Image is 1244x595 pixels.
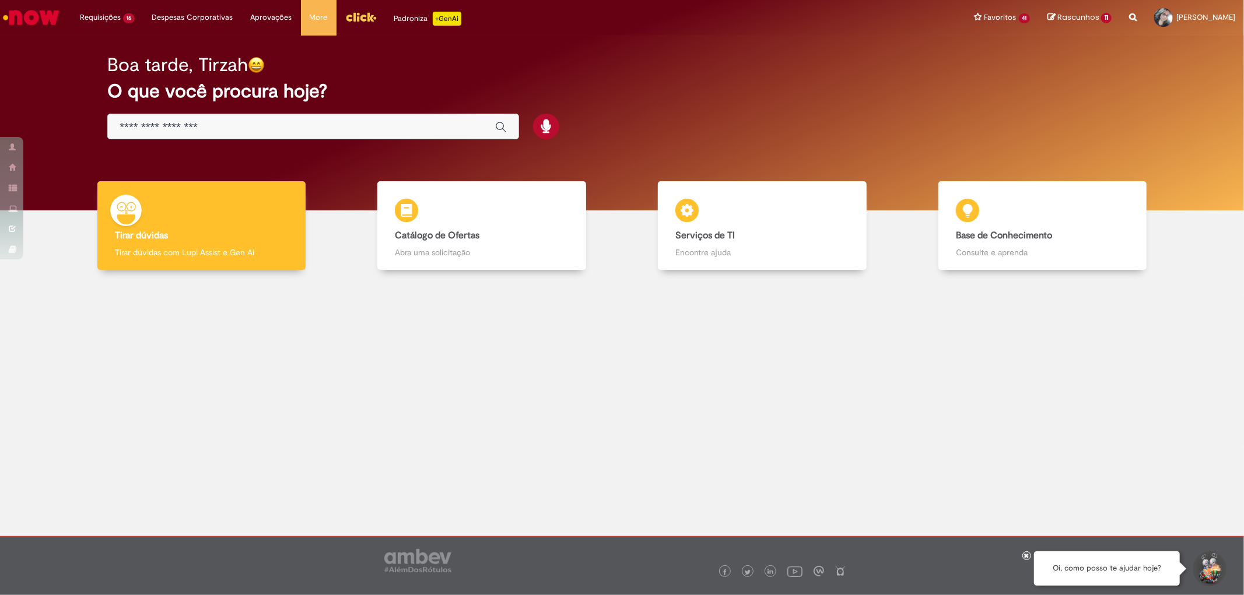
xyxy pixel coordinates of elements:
[1101,13,1112,23] span: 11
[814,566,824,576] img: logo_footer_workplace.png
[61,181,342,270] a: Tirar dúvidas Tirar dúvidas com Lupi Assist e Gen Ai
[248,57,265,73] img: happy-face.png
[1019,13,1031,23] span: 41
[384,549,451,572] img: logo_footer_ambev_rotulo_gray.png
[1047,12,1112,23] a: Rascunhos
[107,55,248,75] h2: Boa tarde, Tirzah
[115,230,168,241] b: Tirar dúvidas
[342,181,622,270] a: Catálogo de Ofertas Abra uma solicitação
[152,12,233,23] span: Despesas Corporativas
[310,12,328,23] span: More
[956,247,1129,258] p: Consulte e aprenda
[745,569,751,575] img: logo_footer_twitter.png
[902,181,1183,270] a: Base de Conhecimento Consulte e aprenda
[394,12,461,26] div: Padroniza
[768,569,773,576] img: logo_footer_linkedin.png
[722,569,728,575] img: logo_footer_facebook.png
[123,13,135,23] span: 16
[1057,12,1099,23] span: Rascunhos
[107,81,1136,101] h2: O que você procura hoje?
[80,12,121,23] span: Requisições
[622,181,903,270] a: Serviços de TI Encontre ajuda
[675,247,849,258] p: Encontre ajuda
[835,566,846,576] img: logo_footer_naosei.png
[956,230,1052,241] b: Base de Conhecimento
[251,12,292,23] span: Aprovações
[1192,551,1227,586] button: Iniciar Conversa de Suporte
[433,12,461,26] p: +GenAi
[787,564,803,579] img: logo_footer_youtube.png
[345,8,377,26] img: click_logo_yellow_360x200.png
[395,247,568,258] p: Abra uma solicitação
[1176,12,1235,22] span: [PERSON_NAME]
[1034,551,1180,586] div: Oi, como posso te ajudar hoje?
[115,247,288,258] p: Tirar dúvidas com Lupi Assist e Gen Ai
[984,12,1017,23] span: Favoritos
[395,230,479,241] b: Catálogo de Ofertas
[675,230,735,241] b: Serviços de TI
[1,6,61,29] img: ServiceNow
